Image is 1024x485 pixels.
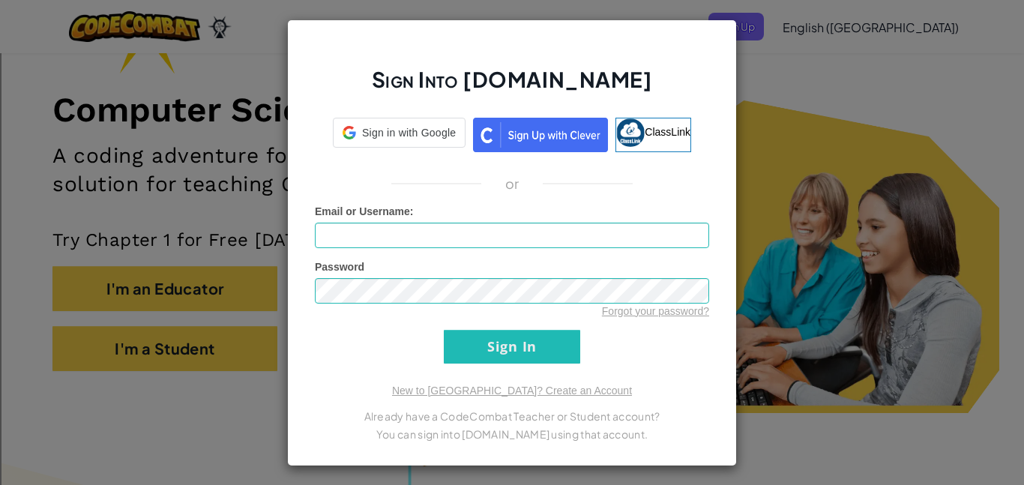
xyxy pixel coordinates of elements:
[473,118,608,152] img: clever_sso_button@2x.png
[645,125,690,137] span: ClassLink
[6,100,1018,114] div: Move To ...
[392,385,632,397] a: New to [GEOGRAPHIC_DATA]? Create an Account
[315,205,410,217] span: Email or Username
[6,6,1018,19] div: Sort A > Z
[6,46,1018,60] div: Delete
[315,407,709,425] p: Already have a CodeCombat Teacher or Student account?
[362,125,456,140] span: Sign in with Google
[6,73,1018,87] div: Sign out
[602,305,709,317] a: Forgot your password?
[616,118,645,147] img: classlink-logo-small.png
[6,19,1018,33] div: Sort New > Old
[333,118,466,152] a: Sign in with Google
[6,87,1018,100] div: Rename
[444,330,580,364] input: Sign In
[315,425,709,443] p: You can sign into [DOMAIN_NAME] using that account.
[315,204,414,219] label: :
[333,118,466,148] div: Sign in with Google
[315,261,364,273] span: Password
[6,33,1018,46] div: Move To ...
[505,175,519,193] p: or
[315,65,709,109] h2: Sign Into [DOMAIN_NAME]
[6,60,1018,73] div: Options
